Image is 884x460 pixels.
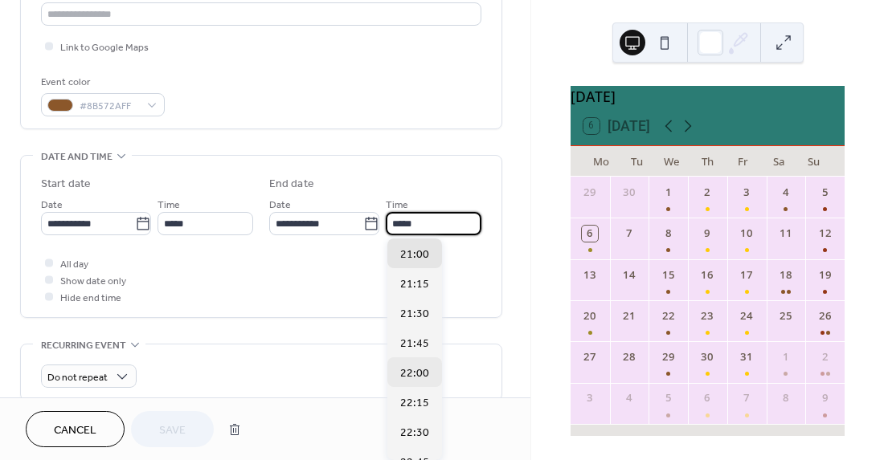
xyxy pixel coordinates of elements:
div: 3 [582,390,598,406]
div: 21 [621,308,637,324]
span: Date and time [41,149,113,165]
div: Sa [761,146,796,177]
div: 12 [817,226,833,242]
div: 19 [817,267,833,283]
div: 27 [582,349,598,365]
span: 22:30 [400,425,429,442]
div: 5 [661,390,677,406]
div: 18 [778,267,794,283]
div: 3 [739,185,755,201]
div: 30 [700,349,716,365]
div: 2 [817,349,833,365]
span: Time [386,197,408,214]
div: [DATE] [571,86,845,107]
div: 29 [661,349,677,365]
div: 31 [739,349,755,365]
div: Event color [41,74,162,91]
div: 7 [621,226,637,242]
div: 2 [700,185,716,201]
div: 15 [661,267,677,283]
button: Cancel [26,411,125,447]
span: 21:15 [400,276,429,293]
div: Fr [726,146,761,177]
span: #8B572AFF [80,98,139,115]
div: 4 [778,185,794,201]
div: 8 [661,226,677,242]
div: 7 [739,390,755,406]
div: 25 [778,308,794,324]
span: Show date only [60,273,126,290]
div: 6 [582,226,598,242]
span: Date [41,197,63,214]
div: 11 [778,226,794,242]
span: Cancel [54,422,96,439]
div: 26 [817,308,833,324]
span: 22:15 [400,395,429,412]
div: 1 [661,185,677,201]
div: Tu [619,146,654,177]
span: 21:45 [400,336,429,352]
div: 16 [700,267,716,283]
span: Do not repeat [47,368,108,387]
span: 21:30 [400,306,429,323]
div: 17 [739,267,755,283]
div: End date [269,176,314,193]
div: 14 [621,267,637,283]
div: 29 [582,185,598,201]
div: 30 [621,185,637,201]
div: 9 [700,226,716,242]
div: 5 [817,185,833,201]
div: 20 [582,308,598,324]
div: 23 [700,308,716,324]
div: 8 [778,390,794,406]
div: Mo [583,146,619,177]
div: 13 [582,267,598,283]
div: Th [690,146,725,177]
span: Link to Google Maps [60,39,149,56]
div: 4 [621,390,637,406]
span: Time [158,197,180,214]
div: Start date [41,176,91,193]
div: Su [796,146,832,177]
div: We [654,146,690,177]
div: 1 [778,349,794,365]
div: 10 [739,226,755,242]
div: 24 [739,308,755,324]
div: 6 [700,390,716,406]
span: Date [269,197,291,214]
span: All day [60,256,88,273]
span: Recurring event [41,337,126,354]
div: 9 [817,390,833,406]
span: 22:00 [400,365,429,382]
span: Hide end time [60,290,121,307]
div: 28 [621,349,637,365]
span: 21:00 [400,246,429,263]
div: 22 [661,308,677,324]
